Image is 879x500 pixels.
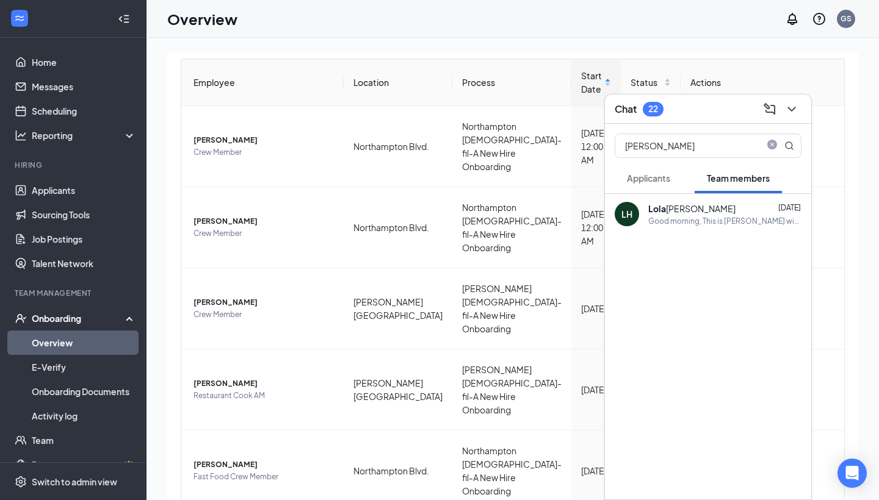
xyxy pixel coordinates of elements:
[812,12,827,26] svg: QuestionInfo
[118,13,130,25] svg: Collapse
[32,129,137,141] div: Reporting
[344,268,452,349] td: [PERSON_NAME][GEOGRAPHIC_DATA]
[681,59,844,106] th: Actions
[452,59,571,106] th: Process
[32,330,136,355] a: Overview
[581,207,611,248] div: [DATE] 12:00 AM
[778,203,801,212] span: [DATE]
[32,178,136,202] a: Applicants
[194,471,334,483] span: Fast Food Crew Member
[841,13,852,24] div: GS
[785,12,800,26] svg: Notifications
[32,74,136,99] a: Messages
[648,202,736,215] div: [PERSON_NAME]
[784,102,799,116] svg: ChevronDown
[760,99,780,119] button: ComposeMessage
[762,102,777,116] svg: ComposeMessage
[194,215,334,227] span: [PERSON_NAME]
[648,104,658,114] div: 22
[452,268,571,349] td: [PERSON_NAME][DEMOGRAPHIC_DATA]-fil-A New Hire Onboarding
[167,9,237,29] h1: Overview
[13,12,26,24] svg: WorkstreamLogo
[452,187,571,268] td: Northampton [DEMOGRAPHIC_DATA]-fil-A New Hire Onboarding
[344,349,452,430] td: [PERSON_NAME][GEOGRAPHIC_DATA]
[32,428,136,452] a: Team
[631,76,662,89] span: Status
[15,476,27,488] svg: Settings
[32,476,117,488] div: Switch to admin view
[15,312,27,324] svg: UserCheck
[32,452,136,477] a: DocumentsCrown
[32,355,136,379] a: E-Verify
[194,296,334,309] span: [PERSON_NAME]
[837,459,867,488] div: Open Intercom Messenger
[32,202,136,227] a: Sourcing Tools
[615,134,760,157] input: Search team member
[194,146,334,159] span: Crew Member
[765,140,780,149] span: close-circle
[194,227,334,240] span: Crew Member
[621,59,681,106] th: Status
[581,383,611,396] div: [DATE]
[32,50,136,74] a: Home
[627,173,670,184] span: Applicants
[32,99,136,123] a: Scheduling
[648,203,666,214] b: Lola
[452,106,571,187] td: Northampton [DEMOGRAPHIC_DATA]-fil-A New Hire Onboarding
[32,312,126,324] div: Onboarding
[194,309,334,321] span: Crew Member
[581,464,611,477] div: [DATE]
[581,302,611,315] div: [DATE]
[452,349,571,430] td: [PERSON_NAME][DEMOGRAPHIC_DATA]-fil-A New Hire Onboarding
[648,216,801,226] div: Good morning, This is [PERSON_NAME] with [DEMOGRAPHIC_DATA]-fil-A. Thank you for filling out your...
[344,59,452,106] th: Location
[32,251,136,276] a: Talent Network
[32,404,136,428] a: Activity log
[194,134,334,146] span: [PERSON_NAME]
[782,99,801,119] button: ChevronDown
[581,126,611,166] div: [DATE] 12:00 AM
[15,288,134,298] div: Team Management
[194,459,334,471] span: [PERSON_NAME]
[344,106,452,187] td: Northampton Blvd.
[15,129,27,141] svg: Analysis
[181,59,344,106] th: Employee
[765,140,780,152] span: close-circle
[32,379,136,404] a: Onboarding Documents
[15,160,134,170] div: Hiring
[344,187,452,268] td: Northampton Blvd.
[194,377,334,390] span: [PERSON_NAME]
[615,102,637,116] h3: Chat
[32,227,136,251] a: Job Postings
[784,141,794,151] svg: MagnifyingGlass
[194,390,334,402] span: Restaurant Cook AM
[581,69,602,96] span: Start Date
[621,208,632,220] div: LH
[707,173,770,184] span: Team members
